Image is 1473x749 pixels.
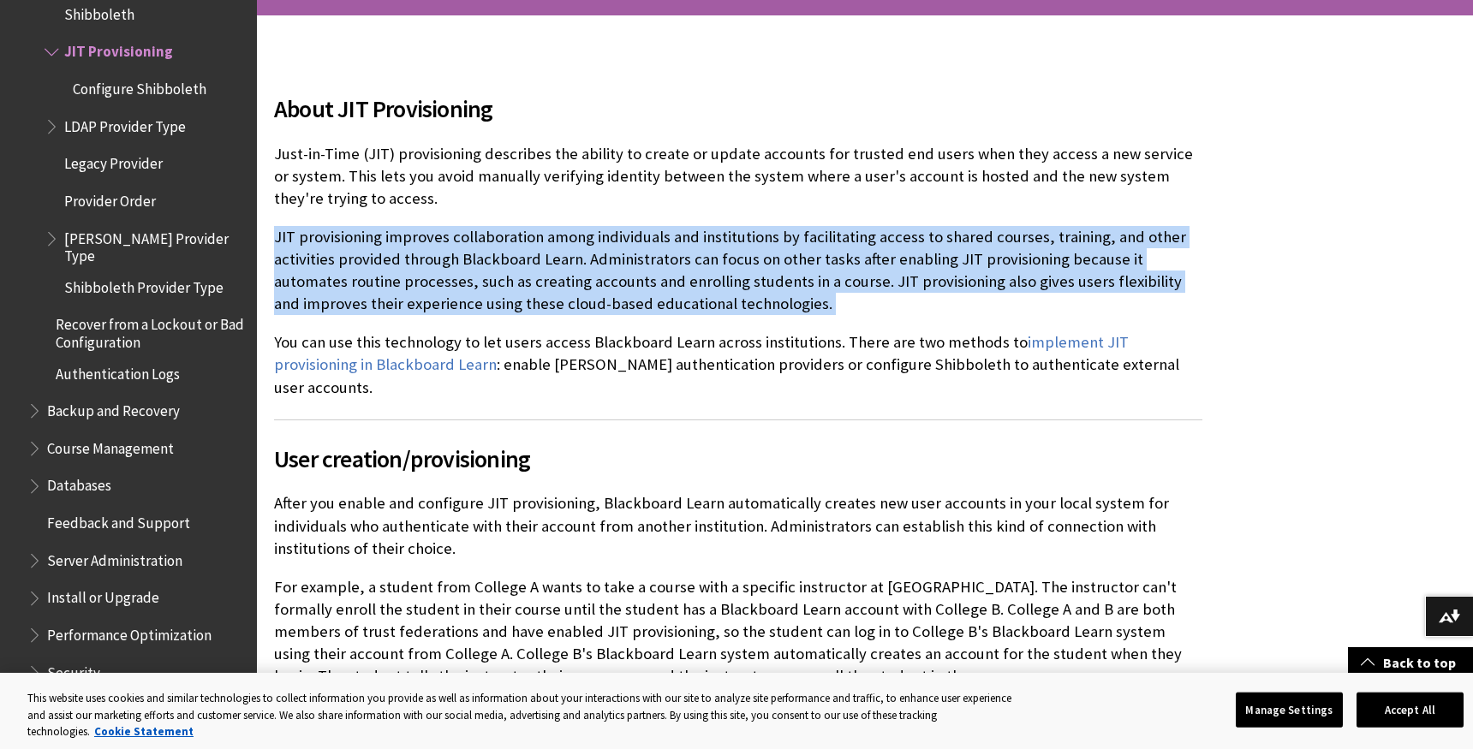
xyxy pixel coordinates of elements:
[1236,692,1343,728] button: Manage Settings
[47,472,111,495] span: Databases
[64,224,245,265] span: [PERSON_NAME] Provider Type
[64,187,156,210] span: Provider Order
[47,396,180,419] span: Backup and Recovery
[274,576,1202,688] p: For example, a student from College A wants to take a course with a specific instructor at [GEOGR...
[94,724,194,739] a: More information about your privacy, opens in a new tab
[64,112,186,135] span: LDAP Provider Type
[274,331,1202,399] p: You can use this technology to let users access Blackboard Learn across institutions. There are t...
[274,226,1202,316] p: JIT provisioning improves collaboration among individuals and institutions by facilitating access...
[64,273,224,296] span: Shibboleth Provider Type
[47,621,212,644] span: Performance Optimization
[56,311,245,351] span: Recover from a Lockout or Bad Configuration
[1357,692,1464,728] button: Accept All
[47,584,159,607] span: Install or Upgrade
[274,143,1202,211] p: Just-in-Time (JIT) provisioning describes the ability to create or update accounts for trusted en...
[274,441,1202,477] span: User creation/provisioning
[274,332,1129,375] a: implement JIT provisioning in Blackboard Learn
[27,690,1031,740] div: This website uses cookies and similar technologies to collect information you provide as well as ...
[274,492,1202,560] p: After you enable and configure JIT provisioning, Blackboard Learn automatically creates new user ...
[73,74,206,98] span: Configure Shibboleth
[1348,647,1473,679] a: Back to top
[64,38,173,61] span: JIT Provisioning
[47,546,182,569] span: Server Administration
[47,658,100,681] span: Security
[56,360,180,383] span: Authentication Logs
[274,91,1202,127] span: About JIT Provisioning
[64,150,163,173] span: Legacy Provider
[47,508,190,532] span: Feedback and Support
[47,434,174,457] span: Course Management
